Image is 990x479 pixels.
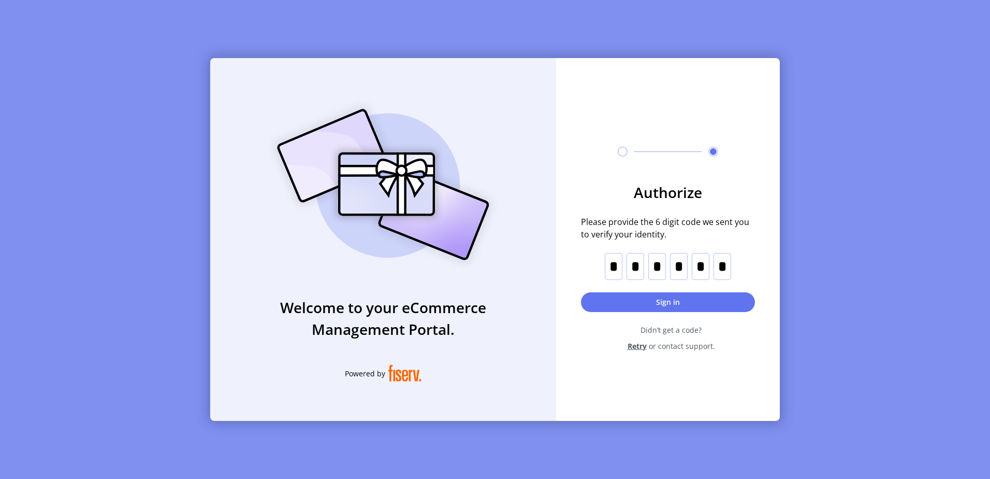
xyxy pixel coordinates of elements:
[210,297,556,340] h3: Welcome to your eCommerce Management Portal.
[581,292,755,312] button: Sign in
[581,181,755,203] h3: Authorize
[261,97,505,272] img: card_Illustration.svg
[587,325,755,335] span: Didn’t get a code?
[649,341,715,351] span: or contact support.
[345,368,385,379] span: Powered by
[628,341,647,351] span: Retry
[581,216,755,241] span: Please provide the 6 digit code we sent you to verify your identity.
